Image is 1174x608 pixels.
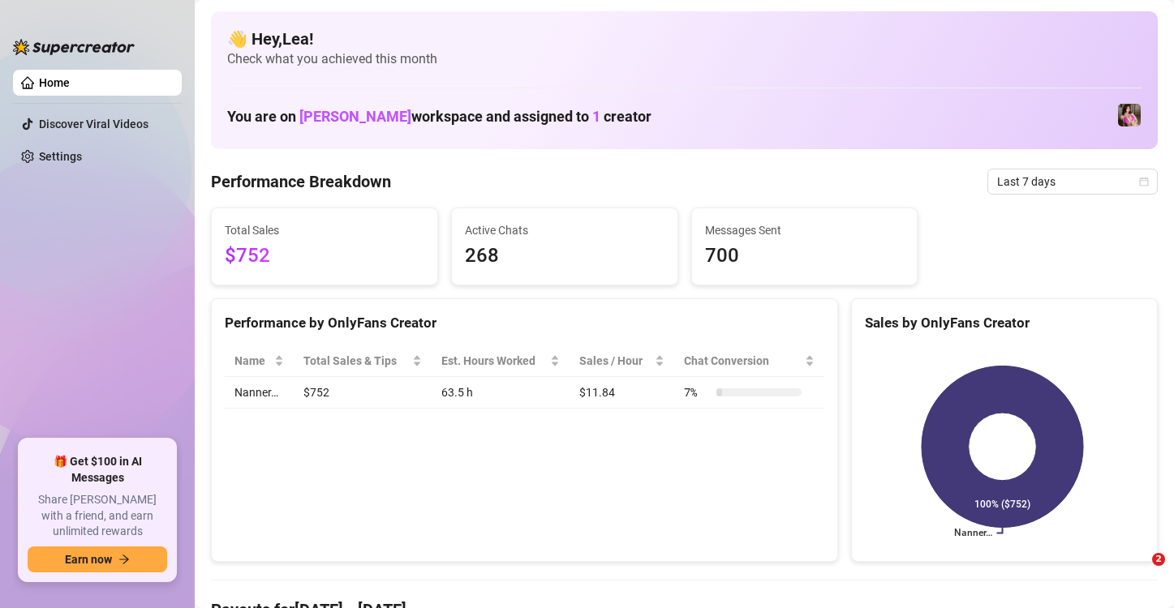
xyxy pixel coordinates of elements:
span: 🎁 Get $100 in AI Messages [28,454,167,486]
h4: 👋 Hey, Lea ! [227,28,1142,50]
th: Total Sales & Tips [294,345,431,377]
span: Last 7 days [997,169,1148,194]
span: Share [PERSON_NAME] with a friend, and earn unlimited rewards [28,492,167,540]
span: 2 [1152,553,1165,566]
td: 63.5 h [432,377,570,409]
span: Total Sales [225,221,424,239]
td: $752 [294,377,431,409]
span: Total Sales & Tips [303,352,408,370]
h1: You are on workspace and assigned to creator [227,108,652,126]
span: Earn now [65,553,112,566]
td: $11.84 [570,377,674,409]
iframe: Intercom live chat [1119,553,1158,592]
span: 7 % [684,383,710,401]
span: arrow-right [118,554,130,565]
span: Sales / Hour [579,352,652,370]
span: 700 [705,241,905,272]
span: 1 [592,108,600,125]
div: Performance by OnlyFans Creator [225,312,824,334]
th: Name [225,345,294,377]
img: logo-BBDzfeDw.svg [13,39,135,55]
th: Sales / Hour [570,345,674,377]
td: Nanner… [225,377,294,409]
span: Name [234,352,271,370]
span: 268 [465,241,664,272]
button: Earn nowarrow-right [28,546,167,572]
span: [PERSON_NAME] [299,108,411,125]
span: $752 [225,241,424,272]
span: Check what you achieved this month [227,50,1142,68]
text: Nanner… [953,528,991,539]
img: Nanner [1118,104,1141,126]
div: Est. Hours Worked [441,352,547,370]
a: Discover Viral Videos [39,118,148,131]
a: Settings [39,150,82,163]
span: calendar [1139,177,1149,186]
h4: Performance Breakdown [211,170,391,193]
span: Chat Conversion [684,352,802,370]
th: Chat Conversion [674,345,824,377]
div: Sales by OnlyFans Creator [865,312,1144,334]
span: Messages Sent [705,221,905,239]
span: Active Chats [465,221,664,239]
a: Home [39,76,70,89]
